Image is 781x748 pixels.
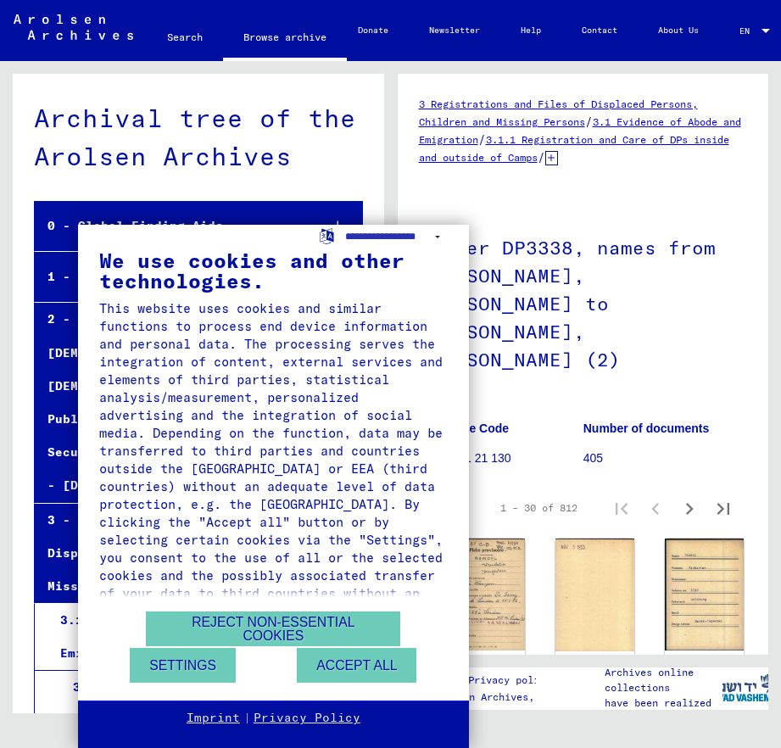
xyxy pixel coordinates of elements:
[254,710,360,727] a: Privacy Policy
[146,611,400,646] button: Reject non-essential cookies
[130,648,236,683] button: Settings
[99,250,448,291] div: We use cookies and other technologies.
[187,710,240,727] a: Imprint
[297,648,416,683] button: Accept all
[99,299,448,620] div: This website uses cookies and similar functions to process end device information and personal da...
